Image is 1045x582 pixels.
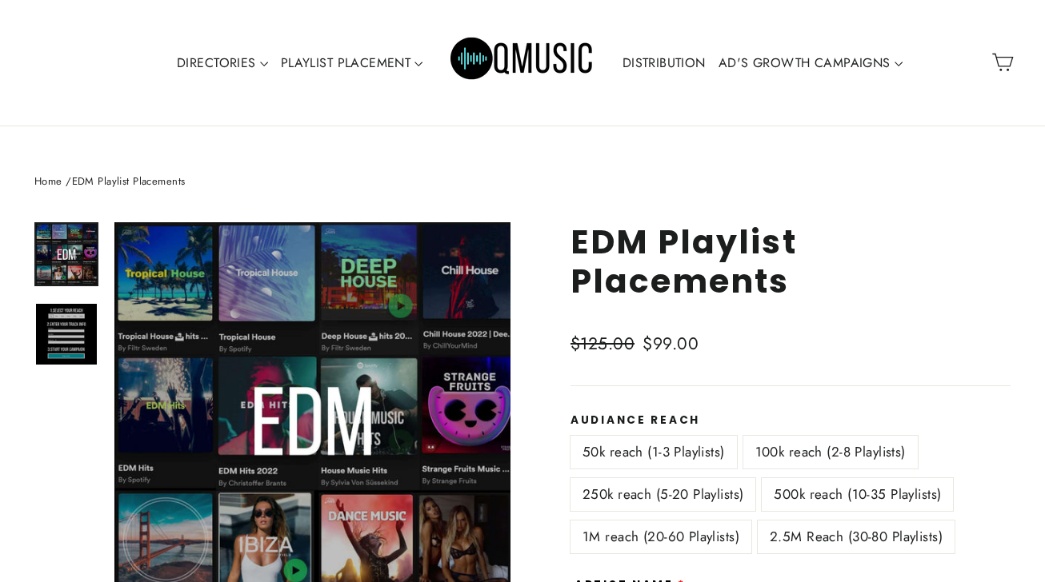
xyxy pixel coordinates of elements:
[643,332,699,356] span: $99.00
[34,173,62,189] a: Home
[712,45,909,82] a: AD'S GROWTH CAMPAIGNS
[571,414,1011,427] label: Audiance Reach
[571,520,751,553] label: 1M reach (20-60 Playlists)
[762,478,953,511] label: 500k reach (10-35 Playlists)
[120,16,925,110] div: Primary
[571,332,635,356] span: $125.00
[758,520,955,553] label: 2.5M Reach (30-80 Playlists)
[571,222,1011,301] h1: EDM Playlist Placements
[450,26,595,98] img: Q Music Promotions
[743,436,918,468] label: 100k reach (2-8 Playlists)
[616,45,712,82] a: DISTRIBUTION
[34,173,1011,190] nav: breadcrumbs
[66,173,71,189] span: /
[571,478,755,511] label: 250k reach (5-20 Playlists)
[170,45,274,82] a: DIRECTORIES
[274,45,430,82] a: PLAYLIST PLACEMENT
[36,304,97,365] img: EDM Playlist Placements
[571,436,737,468] label: 50k reach (1-3 Playlists)
[36,224,97,285] img: EDM Playlist Placements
